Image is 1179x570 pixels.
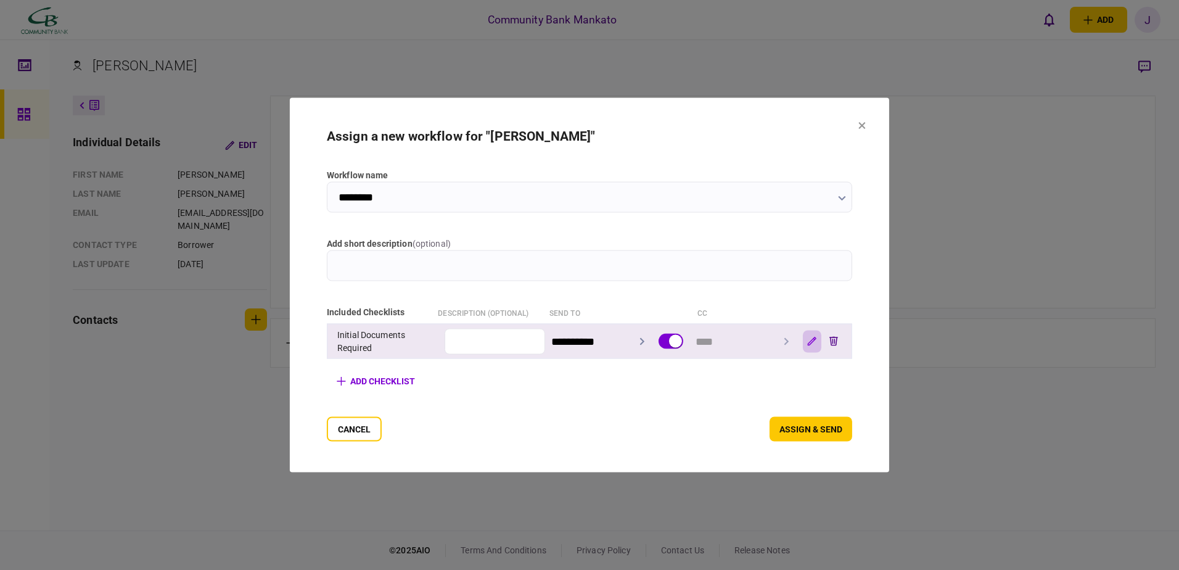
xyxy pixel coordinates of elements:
label: Workflow name [327,169,852,182]
div: included checklists [327,306,432,319]
input: Workflow name [327,182,852,213]
input: add short description [327,250,852,281]
div: send to [549,306,654,319]
span: ( optional ) [413,239,451,249]
label: add short description [327,238,852,250]
h2: Assign a new workflow for "[PERSON_NAME]" [327,129,852,144]
button: add checklist [327,370,425,392]
div: Initial Documents Required [337,328,438,354]
div: cc [697,306,802,319]
button: assign & send [770,417,852,442]
button: Cancel [327,417,382,442]
div: Description (optional) [438,306,543,319]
